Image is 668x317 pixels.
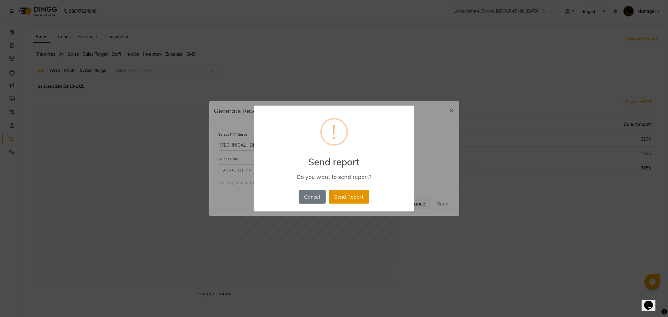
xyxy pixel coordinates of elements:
button: Cancel [299,190,326,204]
div: ! [332,119,336,144]
h2: Send report [254,149,414,168]
button: Send Report [329,190,369,204]
div: Do you want to send report? [263,173,405,180]
iframe: chat widget [642,292,662,311]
